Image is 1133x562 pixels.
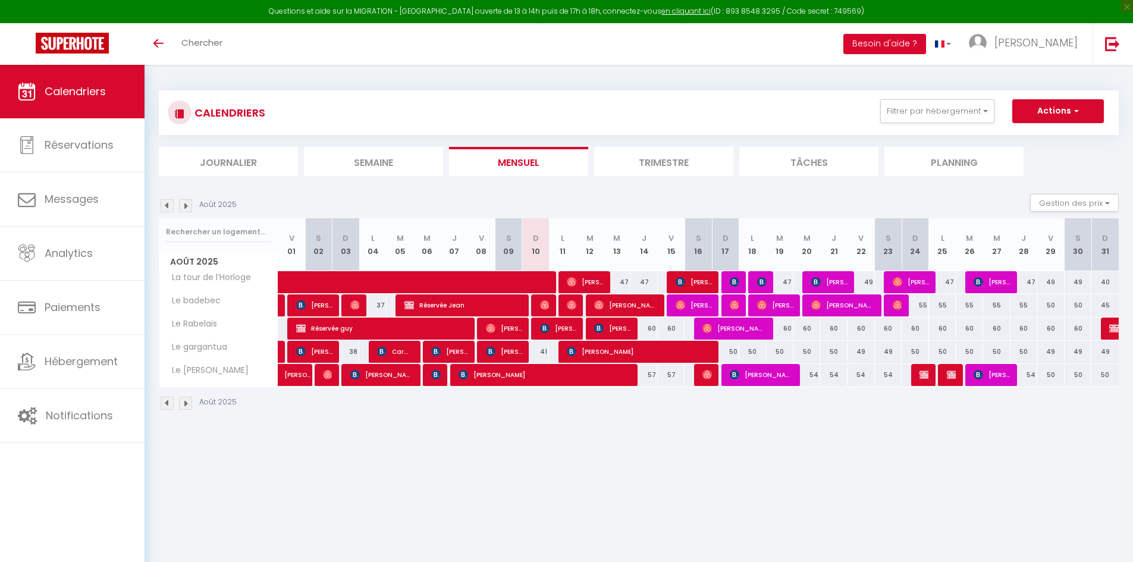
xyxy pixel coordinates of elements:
span: [PERSON_NAME] [702,363,711,386]
span: Le badebec [161,294,224,307]
span: [PERSON_NAME] [459,363,632,386]
th: 27 [983,218,1010,271]
li: Mensuel [449,147,588,176]
div: 49 [848,271,875,293]
div: 50 [739,341,767,363]
div: 55 [956,294,983,316]
span: [PERSON_NAME] [540,294,549,316]
span: [PERSON_NAME] [486,317,522,340]
abbr: S [886,233,891,244]
span: [PERSON_NAME] [676,271,712,293]
span: Réservée Jean [404,294,523,316]
div: 37 [359,294,387,316]
th: 16 [685,218,712,271]
li: Planning [884,147,1024,176]
span: [PERSON_NAME] [567,294,576,316]
span: [PERSON_NAME] [974,271,1010,293]
abbr: D [723,233,729,244]
img: logout [1105,36,1120,51]
th: 18 [739,218,767,271]
abbr: S [696,233,701,244]
th: 02 [305,218,332,271]
div: 38 [332,341,360,363]
span: Le Rabelais [161,318,220,331]
div: 50 [1065,364,1092,386]
abbr: S [316,233,321,244]
span: [PERSON_NAME] [811,294,875,316]
span: [PERSON_NAME] [757,271,766,293]
img: Super Booking [36,33,109,54]
abbr: D [533,233,539,244]
span: [PERSON_NAME] [702,317,766,340]
div: 50 [983,341,1010,363]
abbr: D [1102,233,1108,244]
span: [PERSON_NAME] [296,340,332,363]
p: Août 2025 [199,199,237,211]
div: 41 [522,341,550,363]
div: 45 [1091,294,1119,316]
th: 03 [332,218,360,271]
div: 50 [1091,364,1119,386]
span: [PERSON_NAME] [323,363,332,386]
span: Hébergement [45,354,118,369]
div: 60 [658,318,685,340]
span: Le gargantua [161,341,230,354]
div: 57 [630,364,658,386]
abbr: J [642,233,646,244]
th: 17 [712,218,739,271]
span: La tour de l’Horloge [161,271,254,284]
h3: CALENDRIERS [192,99,265,126]
iframe: LiveChat chat widget [1083,512,1133,562]
th: 06 [413,218,441,271]
abbr: D [912,233,918,244]
span: Notifications [46,408,113,423]
div: 54 [1010,364,1038,386]
a: [PERSON_NAME] [278,364,306,387]
img: ... [969,34,987,52]
abbr: S [506,233,511,244]
th: 31 [1091,218,1119,271]
li: Trimestre [594,147,733,176]
div: 55 [983,294,1010,316]
span: Chercher [181,36,222,49]
span: [PERSON_NAME] [431,340,467,363]
th: 04 [359,218,387,271]
div: 47 [604,271,631,293]
th: 25 [929,218,956,271]
span: [PERSON_NAME] [893,294,902,316]
div: 50 [766,341,793,363]
div: 55 [929,294,956,316]
div: 49 [1091,341,1119,363]
th: 10 [522,218,550,271]
div: 49 [1037,341,1065,363]
abbr: S [1075,233,1081,244]
th: 09 [495,218,522,271]
abbr: M [613,233,620,244]
abbr: D [343,233,349,244]
div: 47 [630,271,658,293]
span: Analytics [45,246,93,260]
a: Chercher [172,23,231,65]
th: 30 [1065,218,1092,271]
th: 24 [902,218,929,271]
div: 60 [793,318,821,340]
div: 50 [793,341,821,363]
th: 21 [820,218,848,271]
div: 60 [848,318,875,340]
abbr: M [966,233,973,244]
div: 60 [929,318,956,340]
div: 40 [1091,271,1119,293]
div: 50 [712,341,739,363]
div: 60 [983,318,1010,340]
abbr: V [479,233,484,244]
span: [PERSON_NAME] [431,363,440,386]
span: [PERSON_NAME] [757,294,793,316]
div: 47 [1010,271,1038,293]
button: Actions [1012,99,1104,123]
div: 60 [820,318,848,340]
div: 47 [766,271,793,293]
span: [PERSON_NAME] [486,340,522,363]
span: [PERSON_NAME] [730,363,793,386]
span: Paiements [45,300,101,315]
div: 47 [929,271,956,293]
